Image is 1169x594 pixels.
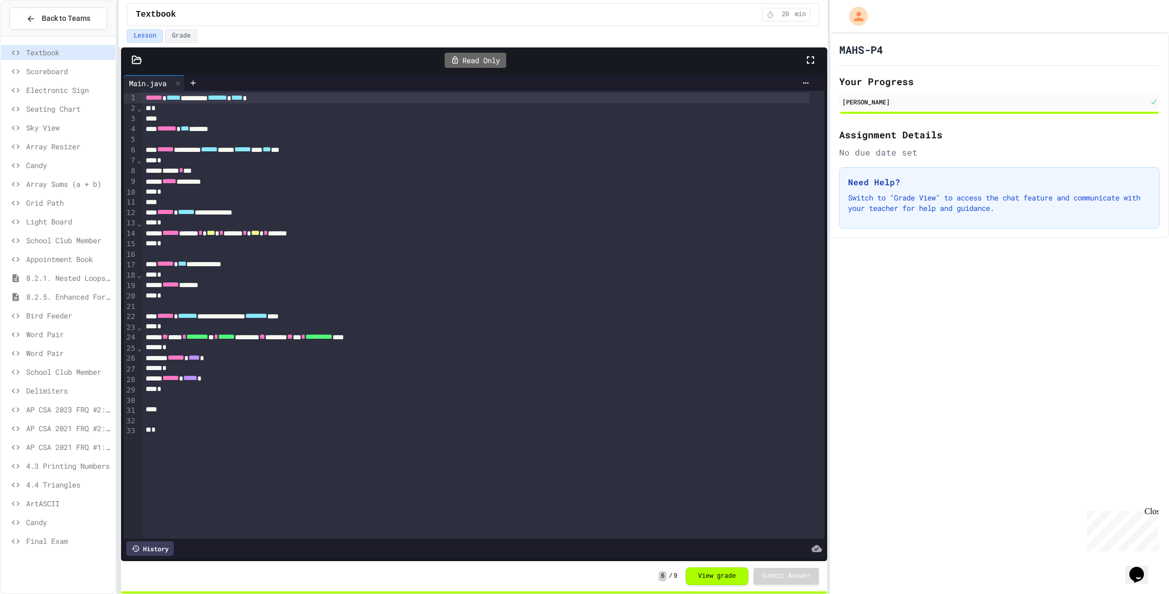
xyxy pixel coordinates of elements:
[124,343,137,354] div: 25
[26,479,111,490] span: 4.4 Triangles
[124,291,137,302] div: 20
[848,176,1151,188] h3: Need Help?
[124,312,137,322] div: 22
[777,10,794,19] span: 20
[124,416,137,426] div: 32
[165,29,197,43] button: Grade
[124,75,185,91] div: Main.java
[124,353,137,364] div: 26
[754,568,819,585] button: Submit Answer
[26,517,111,528] span: Candy
[26,47,111,58] span: Textbook
[674,572,677,580] span: 9
[124,426,137,436] div: 33
[686,567,748,585] button: View grade
[26,122,111,133] span: Sky View
[124,135,137,145] div: 5
[26,423,111,434] span: AP CSA 2021 FRQ #2: CombinedTable
[137,219,142,228] span: Fold line
[124,385,137,396] div: 29
[26,160,111,171] span: Candy
[838,4,870,28] div: My Account
[137,271,142,279] span: Fold line
[124,239,137,250] div: 15
[126,541,174,556] div: History
[124,124,137,135] div: 4
[795,10,806,19] span: min
[124,323,137,333] div: 23
[839,42,883,57] h1: MAHS-P4
[762,572,811,580] span: Submit Answer
[839,127,1160,142] h2: Assignment Details
[26,460,111,471] span: 4.3 Printing Numbers
[136,8,176,21] span: Textbook
[26,272,111,283] span: 8.2.1. Nested Loops for 2D Arrays (Day 1)
[124,218,137,229] div: 13
[26,310,111,321] span: Bird Feeder
[124,250,137,260] div: 16
[26,235,111,246] span: School Club Member
[26,385,111,396] span: Delimiters
[26,498,111,509] span: ArtASCII
[659,571,666,581] span: 6
[669,572,672,580] span: /
[124,396,137,406] div: 30
[137,156,142,164] span: Fold line
[124,332,137,343] div: 24
[124,197,137,208] div: 11
[26,66,111,77] span: Scoreboard
[445,53,506,68] div: Read Only
[124,208,137,218] div: 12
[26,216,111,227] span: Light Board
[26,291,111,302] span: 8.2.5. Enhanced For-Each Loop for 2D Arrays (Day 2)
[137,344,142,352] span: Fold line
[124,114,137,124] div: 3
[124,176,137,187] div: 9
[839,74,1160,89] h2: Your Progress
[26,141,111,152] span: Array Resizer
[26,536,111,547] span: Final Exam
[26,254,111,265] span: Appointment Book
[26,348,111,359] span: Word Pair
[1125,552,1159,584] iframe: chat widget
[137,323,142,331] span: Fold line
[127,29,163,43] button: Lesson
[124,375,137,385] div: 28
[26,366,111,377] span: School Club Member
[26,329,111,340] span: Word Pair
[124,103,137,114] div: 2
[26,85,111,96] span: Electronic Sign
[26,197,111,208] span: Grid Path
[124,406,137,416] div: 31
[26,179,111,189] span: Array Sums (a + b)
[124,260,137,270] div: 17
[842,97,1148,106] div: [PERSON_NAME]
[137,104,142,113] span: Fold line
[839,146,1160,159] div: No due date set
[124,302,137,312] div: 21
[4,4,72,66] div: Chat with us now!Close
[124,166,137,176] div: 8
[26,404,111,415] span: AP CSA 2023 FRQ #2: Sign
[848,193,1151,213] p: Switch to "Grade View" to access the chat feature and communicate with your teacher for help and ...
[26,442,111,453] span: AP CSA 2021 FRQ #1: WordMatch
[124,78,172,89] div: Main.java
[124,156,137,166] div: 7
[1082,507,1159,551] iframe: chat widget
[124,281,137,291] div: 19
[42,13,90,24] span: Back to Teams
[124,364,137,375] div: 27
[124,187,137,198] div: 10
[124,270,137,281] div: 18
[124,229,137,239] div: 14
[124,93,137,103] div: 1
[9,7,107,30] button: Back to Teams
[26,103,111,114] span: Seating Chart
[124,145,137,156] div: 6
